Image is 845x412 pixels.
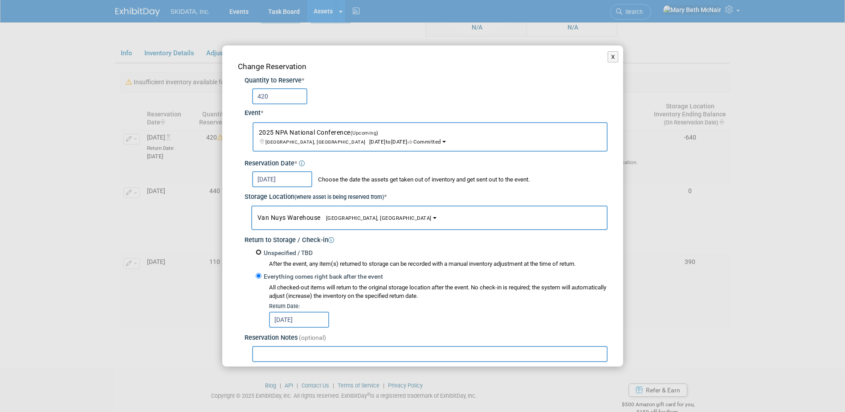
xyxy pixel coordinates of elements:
[245,154,608,169] div: Reservation Date
[314,176,530,183] span: Choose the date the assets get taken out of inventory and get sent out to the event.
[252,171,312,187] input: Reservation Date
[386,139,391,145] span: to
[245,230,608,245] div: Return to Storage / Check-in
[256,258,608,268] div: After the event, any item(s) returned to storage can be recorded with a manual inventory adjustme...
[269,312,329,328] input: Return Date
[294,194,384,200] small: (where asset is being reserved from)
[259,129,441,145] span: 2025 NPA National Conference
[261,249,313,258] label: Unspecified / TBD
[269,284,608,301] div: All checked-out items will return to the original storage location after the event. No check-in i...
[251,206,608,230] button: Van Nuys Warehouse[GEOGRAPHIC_DATA], [GEOGRAPHIC_DATA]
[245,187,608,202] div: Storage Location
[265,139,369,145] span: [GEOGRAPHIC_DATA], [GEOGRAPHIC_DATA]
[259,130,441,145] span: [DATE] [DATE] Committed
[269,302,608,310] div: Return Date:
[351,130,379,136] span: (Upcoming)
[608,51,619,63] button: X
[245,76,608,86] div: Quantity to Reserve
[321,215,432,221] span: [GEOGRAPHIC_DATA], [GEOGRAPHIC_DATA]
[299,334,326,341] span: (optional)
[238,62,306,71] span: Change Reservation
[245,334,298,342] span: Reservation Notes
[257,214,432,221] span: Van Nuys Warehouse
[245,104,608,118] div: Event
[261,272,383,281] label: Everything comes right back after the event
[253,122,608,152] button: 2025 NPA National Conference(Upcoming) [GEOGRAPHIC_DATA], [GEOGRAPHIC_DATA][DATE]to[DATE]Committed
